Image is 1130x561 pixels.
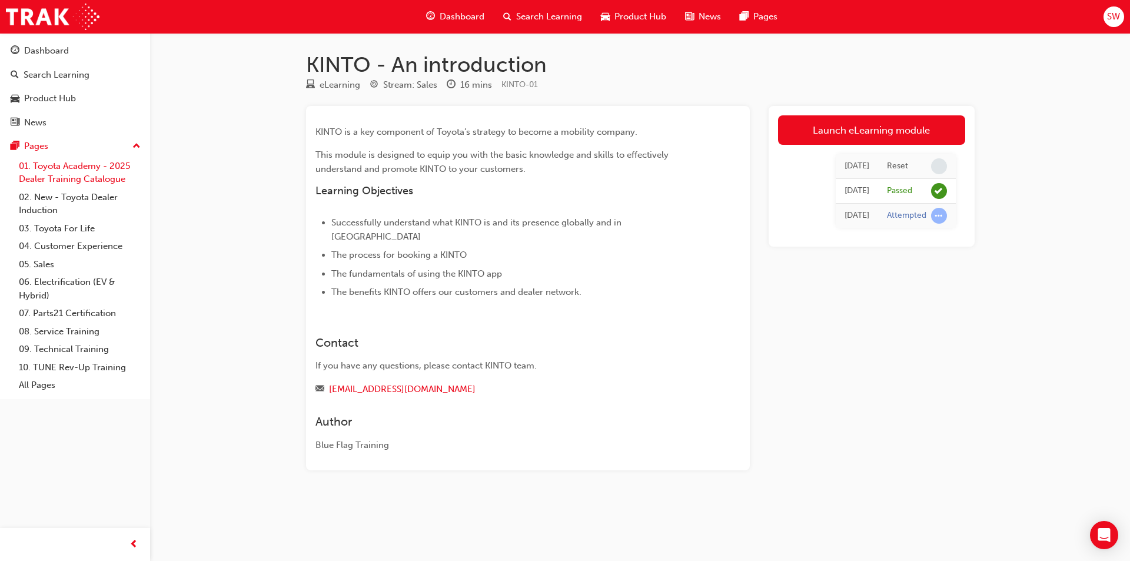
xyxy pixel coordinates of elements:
span: Pages [753,10,777,24]
span: guage-icon [426,9,435,24]
div: If you have any questions, please contact KINTO team. [315,359,698,373]
span: search-icon [503,9,511,24]
span: SW [1107,10,1120,24]
div: Reset [887,161,908,172]
div: Pages [24,140,48,153]
span: This module is designed to equip you with the basic knowledge and skills to effectively understan... [315,150,671,174]
span: news-icon [685,9,694,24]
button: DashboardSearch LearningProduct HubNews [5,38,145,135]
div: Product Hub [24,92,76,105]
span: search-icon [11,70,19,81]
a: All Pages [14,376,145,394]
span: learningRecordVerb_PASS-icon [931,183,947,199]
a: news-iconNews [676,5,730,29]
span: The process for booking a KINTO [331,250,467,260]
div: Passed [887,185,912,197]
div: eLearning [320,78,360,92]
div: Dashboard [24,44,69,58]
a: Product Hub [5,88,145,109]
span: car-icon [601,9,610,24]
a: 05. Sales [14,255,145,274]
span: Successfully understand what KINTO is and its presence globally and in [GEOGRAPHIC_DATA] [331,217,624,242]
div: Fri Aug 22 2025 15:10:22 GMT+1000 (Australian Eastern Standard Time) [845,209,869,223]
a: guage-iconDashboard [417,5,494,29]
span: KINTO is a key component of Toyota’s strategy to become a mobility company. [315,127,637,137]
span: Dashboard [440,10,484,24]
span: News [699,10,721,24]
span: up-icon [132,139,141,154]
span: Learning Objectives [315,184,413,197]
a: 04. Customer Experience [14,237,145,255]
a: pages-iconPages [730,5,787,29]
a: 02. New - Toyota Dealer Induction [14,188,145,220]
img: Trak [6,4,99,30]
div: Attempted [887,210,926,221]
a: Search Learning [5,64,145,86]
div: Fri Aug 22 2025 15:38:11 GMT+1000 (Australian Eastern Standard Time) [845,184,869,198]
div: Open Intercom Messenger [1090,521,1118,549]
a: [EMAIL_ADDRESS][DOMAIN_NAME] [329,384,476,394]
span: news-icon [11,118,19,128]
span: email-icon [315,384,324,395]
span: target-icon [370,80,378,91]
div: Stream [370,78,437,92]
span: learningRecordVerb_ATTEMPT-icon [931,208,947,224]
a: 10. TUNE Rev-Up Training [14,358,145,377]
div: Blue Flag Training [315,439,698,452]
button: Pages [5,135,145,157]
span: pages-icon [11,141,19,152]
span: Product Hub [614,10,666,24]
div: Type [306,78,360,92]
span: The fundamentals of using the KINTO app [331,268,502,279]
span: Learning resource code [501,79,538,89]
a: 01. Toyota Academy - 2025 Dealer Training Catalogue [14,157,145,188]
span: prev-icon [129,537,138,552]
span: clock-icon [447,80,456,91]
div: News [24,116,46,130]
a: News [5,112,145,134]
a: Dashboard [5,40,145,62]
div: Stream: Sales [383,78,437,92]
a: car-iconProduct Hub [591,5,676,29]
span: learningResourceType_ELEARNING-icon [306,80,315,91]
span: pages-icon [740,9,749,24]
a: Launch eLearning module [778,115,965,145]
h3: Author [315,415,698,429]
span: learningRecordVerb_NONE-icon [931,158,947,174]
div: Duration [447,78,492,92]
a: 08. Service Training [14,323,145,341]
span: The benefits KINTO offers our customers and dealer network. [331,287,581,297]
a: search-iconSearch Learning [494,5,591,29]
a: 09. Technical Training [14,340,145,358]
button: SW [1104,6,1124,27]
a: 06. Electrification (EV & Hybrid) [14,273,145,304]
span: car-icon [11,94,19,104]
h1: KINTO - An introduction [306,52,975,78]
a: 07. Parts21 Certification [14,304,145,323]
div: Thu Aug 28 2025 08:44:08 GMT+1000 (Australian Eastern Standard Time) [845,160,869,173]
div: Search Learning [24,68,89,82]
a: 03. Toyota For Life [14,220,145,238]
h3: Contact [315,336,698,350]
span: guage-icon [11,46,19,57]
div: 16 mins [460,78,492,92]
div: Email [315,382,698,397]
span: Search Learning [516,10,582,24]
